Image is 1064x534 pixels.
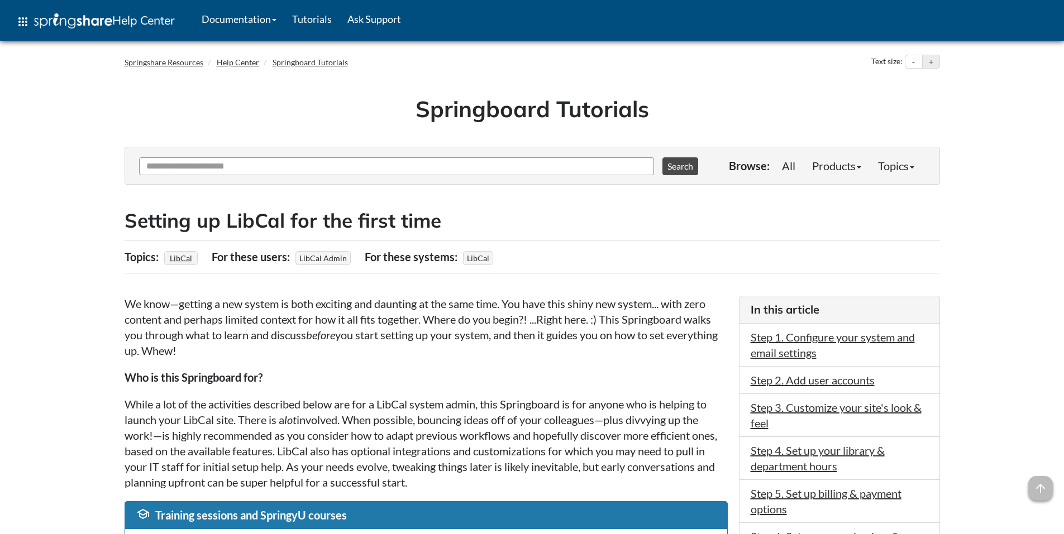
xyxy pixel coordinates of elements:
div: For these systems: [365,246,460,267]
a: Step 2. Add user accounts [751,373,875,387]
span: LibCal [463,251,493,265]
a: Documentation [194,5,284,33]
div: Text size: [869,55,905,69]
span: Help Center [112,13,175,27]
a: arrow_upward [1028,477,1053,490]
button: Increase text size [923,55,939,69]
h1: Springboard Tutorials [133,93,932,124]
button: Decrease text size [905,55,922,69]
a: Ask Support [340,5,409,33]
a: Tutorials [284,5,340,33]
em: before [306,328,335,341]
button: Search [662,157,698,175]
strong: Who is this Springboard for? [125,371,263,384]
p: We know—getting a new system is both exciting and daunting at the same time. You have this shiny ... [125,296,728,358]
a: Springboard Tutorials [273,57,348,67]
div: Topics: [125,246,161,267]
em: lot [284,413,297,426]
a: Step 1. Configure your system and email settings [751,330,915,359]
span: apps [16,15,30,28]
p: Browse: [729,158,770,174]
span: LibCal Admin [295,251,351,265]
h2: Setting up LibCal for the first time [125,207,940,234]
h3: In this article [751,302,928,317]
a: LibCal [168,250,194,266]
a: Step 5. Set up billing & payment options [751,487,901,516]
span: school [136,507,150,521]
img: Springshare [34,13,112,28]
a: Springshare Resources [125,57,203,67]
a: Step 3. Customize your site's look & feel [751,401,922,430]
a: Step 4. Set up your library & department hours [751,444,885,473]
a: All [774,155,804,177]
a: Help Center [217,57,259,67]
span: arrow_upward [1028,476,1053,501]
a: Products [804,155,870,177]
a: apps Help Center [8,5,183,39]
a: Topics [870,155,923,177]
div: For these users: [212,246,293,267]
p: While a lot of the activities described below are for a LibCal system admin, this Springboard is ... [125,396,728,490]
span: Training sessions and SpringyU courses [155,508,347,522]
